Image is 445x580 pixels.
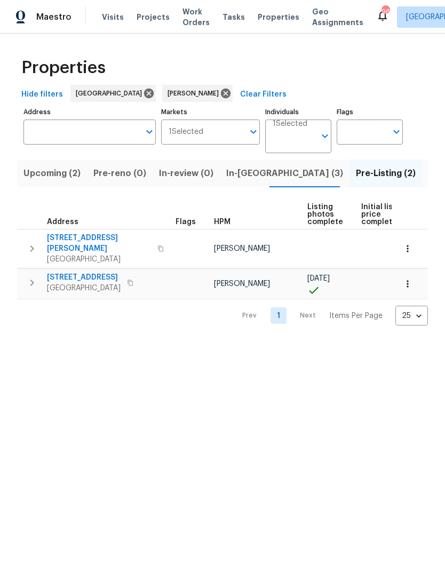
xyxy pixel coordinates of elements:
[142,124,157,139] button: Open
[271,307,287,324] a: Goto page 1
[337,109,403,115] label: Flags
[312,6,363,28] span: Geo Assignments
[47,283,121,293] span: [GEOGRAPHIC_DATA]
[182,6,210,28] span: Work Orders
[47,254,151,265] span: [GEOGRAPHIC_DATA]
[214,280,270,288] span: [PERSON_NAME]
[214,218,231,226] span: HPM
[36,12,71,22] span: Maestro
[93,166,146,181] span: Pre-reno (0)
[47,233,151,254] span: [STREET_ADDRESS][PERSON_NAME]
[395,302,428,330] div: 25
[159,166,213,181] span: In-review (0)
[382,6,389,17] div: 96
[76,88,146,99] span: [GEOGRAPHIC_DATA]
[356,166,416,181] span: Pre-Listing (2)
[102,12,124,22] span: Visits
[168,88,223,99] span: [PERSON_NAME]
[23,109,156,115] label: Address
[21,88,63,101] span: Hide filters
[389,124,404,139] button: Open
[47,218,78,226] span: Address
[361,203,397,226] span: Initial list price complete
[222,13,245,21] span: Tasks
[47,272,121,283] span: [STREET_ADDRESS]
[23,166,81,181] span: Upcoming (2)
[246,124,261,139] button: Open
[169,128,203,137] span: 1 Selected
[236,85,291,105] button: Clear Filters
[307,275,330,282] span: [DATE]
[162,85,233,102] div: [PERSON_NAME]
[258,12,299,22] span: Properties
[70,85,156,102] div: [GEOGRAPHIC_DATA]
[21,62,106,73] span: Properties
[232,306,428,325] nav: Pagination Navigation
[176,218,196,226] span: Flags
[240,88,287,101] span: Clear Filters
[17,85,67,105] button: Hide filters
[317,129,332,144] button: Open
[307,203,343,226] span: Listing photos complete
[137,12,170,22] span: Projects
[226,166,343,181] span: In-[GEOGRAPHIC_DATA] (3)
[329,311,383,321] p: Items Per Page
[214,245,270,252] span: [PERSON_NAME]
[273,120,307,129] span: 1 Selected
[161,109,260,115] label: Markets
[265,109,331,115] label: Individuals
